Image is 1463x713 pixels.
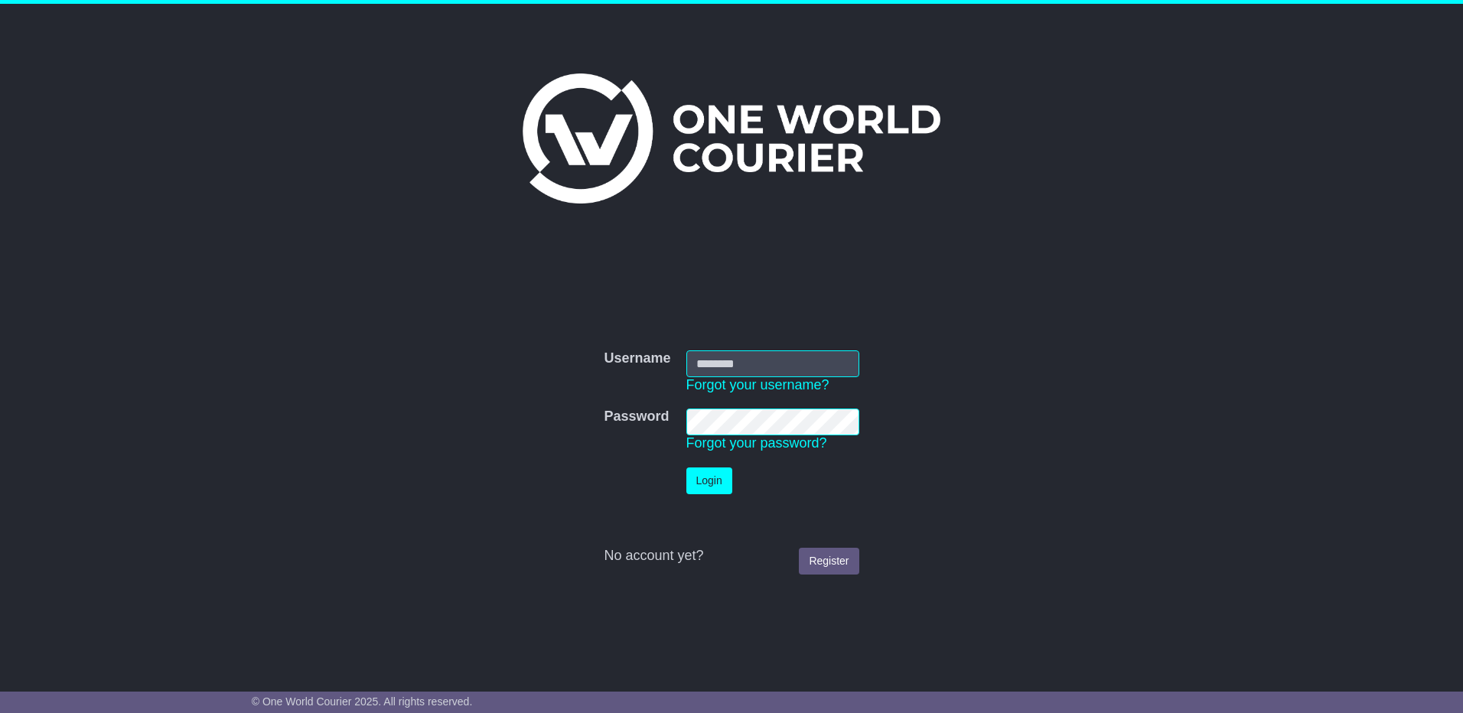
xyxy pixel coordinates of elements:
a: Forgot your username? [686,377,829,392]
span: © One World Courier 2025. All rights reserved. [252,695,473,708]
label: Username [604,350,670,367]
button: Login [686,467,732,494]
div: No account yet? [604,548,859,565]
a: Register [799,548,859,575]
img: One World [523,73,940,203]
label: Password [604,409,669,425]
a: Forgot your password? [686,435,827,451]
